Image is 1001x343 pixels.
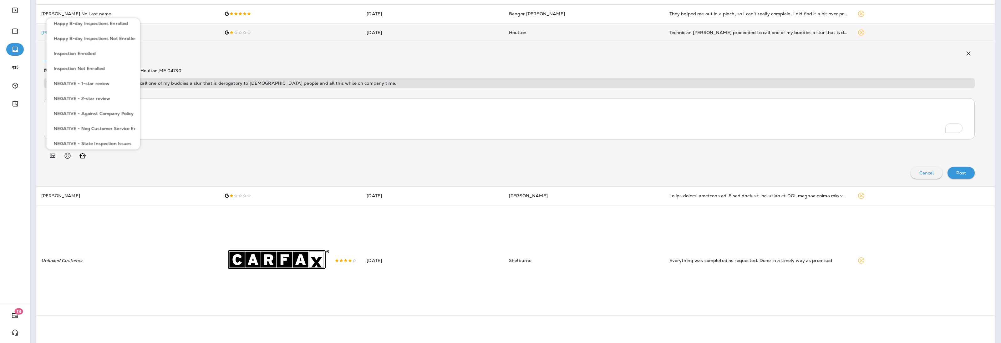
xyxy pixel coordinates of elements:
[76,149,89,162] button: Generate AI response
[669,11,848,17] div: They helped me out in a pinch, so I can’t really complain. I did find it a bit over priced for my...
[49,103,970,134] textarea: To enrich screen reader interactions, please activate Accessibility in Grammarly extension settings
[919,170,934,175] p: Cancel
[6,309,24,321] button: 19
[44,44,77,67] button: Reply
[509,258,531,263] span: Shelburne
[362,186,504,205] td: [DATE]
[41,30,214,35] p: [PERSON_NAME]
[51,61,135,76] button: Inspection Not Enrolled
[15,308,23,315] span: 19
[51,46,135,61] button: Inspection Enrolled
[51,31,135,46] button: Happy B-day Inspections Not Enrolled
[911,167,943,179] button: Cancel
[948,167,975,179] button: Post
[509,11,565,17] span: Bangor [PERSON_NAME]
[669,257,848,264] div: Everything was completed as requested. Done in a timely way as promised
[46,81,972,86] p: Technician [PERSON_NAME] proceeded to call one of my buddies a slur that is derogatory to [DEMOGR...
[41,30,214,35] div: Click to view Customer Drawer
[51,91,135,106] button: NEGATIVE - 2-star review
[6,4,24,17] button: Expand Sidebar
[956,170,966,175] p: Post
[41,11,214,16] p: [PERSON_NAME] No Last name
[41,258,214,263] p: Unlinked Customer
[51,136,135,151] button: NEGATIVE - State Inspection Issues
[362,205,504,316] td: [DATE]
[41,193,214,198] p: [PERSON_NAME]
[61,149,74,162] button: Select an emoji
[669,29,848,36] div: Technician Tristan Jackson proceeded to call one of my buddies a slur that is derogatory to gay p...
[51,76,135,91] button: NEGATIVE - 1-star review
[51,16,135,31] button: Happy B-day Inspections Enrolled
[509,193,548,199] span: [PERSON_NAME]
[509,30,526,35] span: Houlton
[362,23,504,42] td: [DATE]
[669,193,848,199] div: My car stopped starting and I had gotten a code about an ABS sensor issue the week before. Got to...
[51,121,135,136] button: NEGATIVE - Neg Customer Service Exp
[51,106,135,121] button: NEGATIVE - Against Company Policy
[362,4,504,23] td: [DATE]
[46,149,59,162] button: Add in a premade template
